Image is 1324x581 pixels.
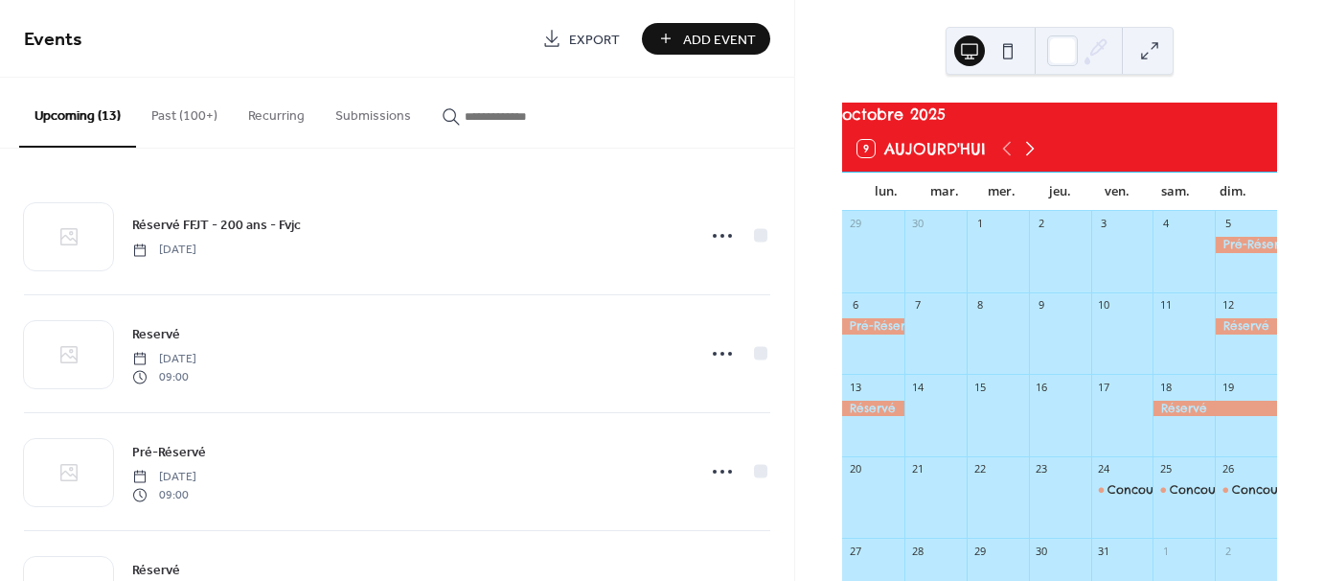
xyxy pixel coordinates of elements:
div: dim. [1204,173,1262,211]
div: 12 [1221,298,1235,313]
button: Submissions [320,78,426,146]
a: Pré-Réservé [132,441,206,463]
div: 20 [848,462,862,476]
div: 16 [1035,380,1049,394]
a: Export [528,23,634,55]
button: Upcoming (13) [19,78,136,148]
span: Réservé FFJT - 200 ans - Fvjc [132,216,301,236]
span: Add Event [683,30,756,50]
div: 25 [1158,462,1173,476]
div: Concours Cyno Bex [1153,482,1215,499]
span: Reservé [132,325,180,345]
div: sam. [1146,173,1203,211]
div: 14 [910,380,925,394]
div: 28 [910,544,925,558]
div: 2 [1035,217,1049,231]
div: 8 [972,298,987,313]
div: 17 [1097,380,1111,394]
button: Add Event [642,23,770,55]
div: Réservé [1215,318,1277,335]
button: 9Aujourd'hui [851,135,993,162]
div: Concours Cyno Bex [1091,482,1153,499]
span: Réservé [132,561,180,581]
div: 4 [1158,217,1173,231]
div: 22 [972,462,987,476]
span: Pré-Réservé [132,443,206,463]
span: 09:00 [132,368,196,385]
div: 29 [848,217,862,231]
div: 2 [1221,544,1235,558]
a: Réservé FFJT - 200 ans - Fvjc [132,214,301,236]
div: 5 [1221,217,1235,231]
div: Concours [PERSON_NAME] [1170,482,1321,499]
div: 24 [1097,462,1111,476]
span: 09:00 [132,486,196,503]
div: 10 [1097,298,1111,313]
div: 11 [1158,298,1173,313]
div: mer. [973,173,1031,211]
div: 26 [1221,462,1235,476]
div: 27 [848,544,862,558]
div: Pré-Réservé [1215,237,1277,253]
div: Pré-Réservé [842,318,904,335]
button: Recurring [233,78,320,146]
div: 31 [1097,544,1111,558]
div: jeu. [1031,173,1088,211]
span: [DATE] [132,242,196,259]
div: octobre 2025 [842,103,1277,126]
div: 9 [1035,298,1049,313]
div: lun. [857,173,915,211]
div: Réservé [842,401,904,417]
div: 15 [972,380,987,394]
div: 30 [910,217,925,231]
div: 19 [1221,380,1235,394]
span: [DATE] [132,469,196,486]
a: Reservé [132,323,180,345]
div: 18 [1158,380,1173,394]
div: 7 [910,298,925,313]
div: ven. [1088,173,1146,211]
div: 30 [1035,544,1049,558]
a: Réservé [132,559,180,581]
div: 23 [1035,462,1049,476]
div: 3 [1097,217,1111,231]
div: 6 [848,298,862,313]
span: Export [569,30,620,50]
div: 29 [972,544,987,558]
div: 1 [1158,544,1173,558]
div: Concours Cyno Bex [1215,482,1277,499]
span: Events [24,21,82,58]
div: Réservé [1153,401,1277,417]
div: 1 [972,217,987,231]
div: mar. [915,173,972,211]
div: 21 [910,462,925,476]
span: [DATE] [132,351,196,368]
div: 13 [848,380,862,394]
button: Past (100+) [136,78,233,146]
div: Concours [PERSON_NAME] [1107,482,1259,499]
